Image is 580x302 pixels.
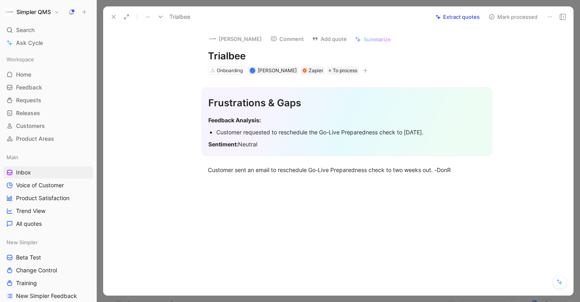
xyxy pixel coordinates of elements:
span: Voice of Customer [16,181,64,189]
span: Workspace [6,55,34,63]
a: Voice of Customer [3,179,93,191]
a: All quotes [3,218,93,230]
img: Simpler QMS [5,8,13,16]
span: Requests [16,96,41,104]
span: Summarize [364,36,391,43]
div: Search [3,24,93,36]
span: Ask Cycle [16,38,43,48]
div: Frustrations & Gaps [208,96,485,110]
div: To process [327,67,359,75]
span: Beta Test [16,253,41,261]
div: Workspace [3,53,93,65]
span: Search [16,25,35,35]
a: Change Control [3,264,93,276]
button: Simpler QMSSimpler QMS [3,6,61,18]
a: Product Satisfaction [3,192,93,204]
a: Home [3,69,93,81]
a: New Simpler Feedback [3,290,93,302]
span: Change Control [16,266,57,274]
div: Neutral [208,140,485,148]
div: Main [3,151,93,163]
button: Add quote [308,33,350,45]
div: New Simpler [3,236,93,248]
span: Inbox [16,168,31,176]
a: Beta Test [3,251,93,263]
span: Home [16,71,31,79]
strong: Feedback Analysis: [208,117,261,124]
a: Training [3,277,93,289]
span: New Simpler Feedback [16,292,77,300]
div: MainInboxVoice of CustomerProduct SatisfactionTrend ViewAll quotes [3,151,93,230]
span: New Simpler [6,238,38,246]
span: [PERSON_NAME] [258,67,297,73]
a: Customers [3,120,93,132]
span: Main [6,153,18,161]
button: Summarize [351,34,395,45]
strong: Sentiment: [208,141,238,148]
a: Feedback [3,81,93,93]
button: logo[PERSON_NAME] [205,33,265,45]
img: logo [208,35,216,43]
a: Trend View [3,205,93,217]
button: Mark processed [485,11,541,22]
div: J [250,68,255,73]
span: All quotes [16,220,42,228]
a: Requests [3,94,93,106]
span: Training [16,279,37,287]
span: Product Satisfaction [16,194,69,202]
a: Inbox [3,166,93,178]
span: To process [333,67,357,75]
span: Trend View [16,207,45,215]
h1: Simpler QMS [16,8,51,16]
div: Onboarding [217,67,243,75]
div: New SimplerBeta TestChange ControlTrainingNew Simpler Feedback [3,236,93,302]
div: Customer requested to reschedule the Go-Live Preparedness check to [DATE]. [216,128,485,136]
a: Ask Cycle [3,37,93,49]
h1: Trialbee [208,50,486,63]
a: Releases [3,107,93,119]
span: Product Areas [16,135,54,143]
span: Customers [16,122,45,130]
button: Extract quotes [432,11,483,22]
div: Zapier [309,67,323,75]
span: Feedback [16,83,42,91]
a: Product Areas [3,133,93,145]
button: Comment [267,33,307,45]
span: Releases [16,109,40,117]
div: Customer sent an email to reschedule Go-Live Preparedness check to two weeks out. -DonR [208,166,486,174]
span: Trialbee [169,12,190,22]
